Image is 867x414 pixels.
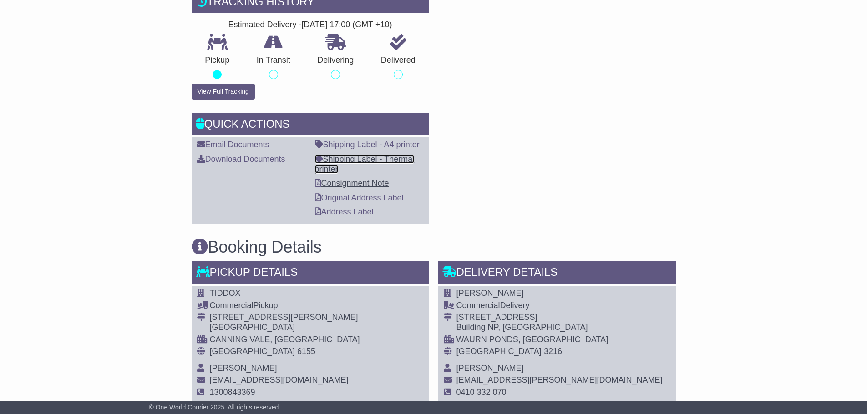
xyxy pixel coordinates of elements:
[315,179,389,188] a: Consignment Note
[210,347,295,356] span: [GEOGRAPHIC_DATA]
[456,301,500,310] span: Commercial
[302,20,392,30] div: [DATE] 17:00 (GMT +10)
[304,55,368,65] p: Delivering
[367,55,429,65] p: Delivered
[315,155,415,174] a: Shipping Label - Thermal printer
[438,261,676,286] div: Delivery Details
[315,140,420,149] a: Shipping Label - A4 printer
[210,335,360,345] div: CANNING VALE, [GEOGRAPHIC_DATA]
[210,301,360,311] div: Pickup
[315,193,404,202] a: Original Address Label
[456,301,663,311] div: Delivery
[210,364,277,373] span: [PERSON_NAME]
[210,313,360,323] div: [STREET_ADDRESS][PERSON_NAME]
[456,375,663,384] span: [EMAIL_ADDRESS][PERSON_NAME][DOMAIN_NAME]
[456,364,524,373] span: [PERSON_NAME]
[210,301,254,310] span: Commercial
[192,84,255,100] button: View Full Tracking
[210,388,255,397] span: 1300843369
[456,347,542,356] span: [GEOGRAPHIC_DATA]
[192,238,676,256] h3: Booking Details
[456,323,663,333] div: Building NP, [GEOGRAPHIC_DATA]
[197,155,285,164] a: Download Documents
[197,140,269,149] a: Email Documents
[243,55,304,65] p: In Transit
[149,404,281,411] span: © One World Courier 2025. All rights reserved.
[544,347,562,356] span: 3216
[210,323,360,333] div: [GEOGRAPHIC_DATA]
[192,20,429,30] div: Estimated Delivery -
[315,207,374,216] a: Address Label
[456,289,524,298] span: [PERSON_NAME]
[192,113,429,138] div: Quick Actions
[297,347,315,356] span: 6155
[456,313,663,323] div: [STREET_ADDRESS]
[210,289,241,298] span: TIDDOX
[210,375,349,384] span: [EMAIL_ADDRESS][DOMAIN_NAME]
[192,261,429,286] div: Pickup Details
[192,55,243,65] p: Pickup
[456,388,507,397] span: 0410 332 070
[456,335,663,345] div: WAURN PONDS, [GEOGRAPHIC_DATA]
